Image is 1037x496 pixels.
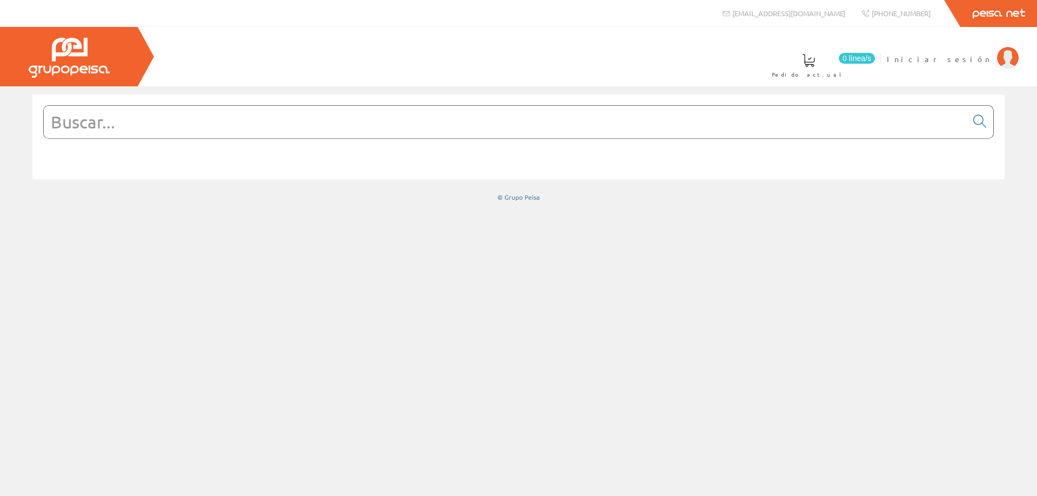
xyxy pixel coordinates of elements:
[772,69,845,80] span: Pedido actual
[872,9,931,18] span: [PHONE_NUMBER]
[732,9,845,18] span: [EMAIL_ADDRESS][DOMAIN_NAME]
[32,193,1005,202] div: © Grupo Peisa
[839,53,875,64] span: 0 línea/s
[887,53,992,64] span: Iniciar sesión
[29,38,110,78] img: Grupo Peisa
[887,45,1019,55] a: Iniciar sesión
[44,106,967,138] input: Buscar...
